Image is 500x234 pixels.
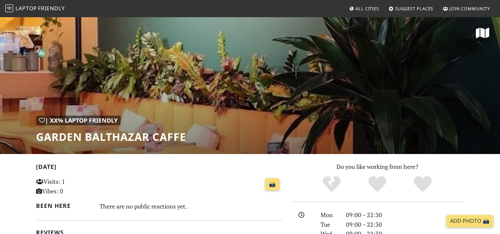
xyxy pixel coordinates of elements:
h2: Been here [36,202,92,209]
span: Suggest Places [395,6,434,12]
a: Add Photo 📸 [446,215,493,227]
a: LaptopFriendly LaptopFriendly [5,3,65,15]
div: Yes [355,175,400,193]
div: No [309,175,355,193]
div: 09:00 – 22:30 [342,210,468,220]
span: Join Community [449,6,490,12]
a: Suggest Places [386,3,436,15]
div: There are no public reactions yet. [99,201,283,212]
div: | XX% Laptop Friendly [36,116,121,125]
span: Friendly [38,5,64,12]
img: LaptopFriendly [5,4,13,12]
div: Definitely! [400,175,445,193]
p: Do you like working from here? [290,162,464,172]
a: 📸 [265,178,280,191]
div: Tue [317,220,342,229]
div: Mon [317,210,342,220]
div: 09:00 – 22:30 [342,220,468,229]
span: Laptop [16,5,37,12]
h1: Garden Balthazar Caffe [36,131,186,143]
h2: [DATE] [36,163,283,173]
a: All Cities [346,3,382,15]
p: Visits: 1 Vibes: 0 [36,177,113,196]
a: Join Community [440,3,493,15]
span: All Cities [356,6,379,12]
